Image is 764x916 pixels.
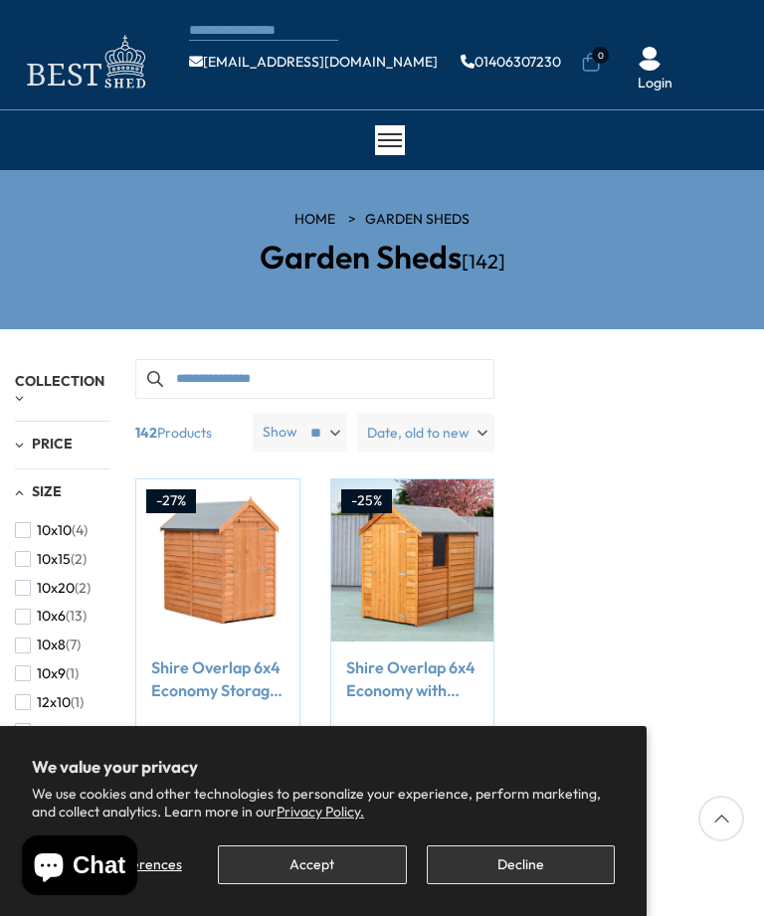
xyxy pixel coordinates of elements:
[32,482,62,500] span: Size
[66,665,79,682] span: (1)
[218,845,406,884] button: Accept
[277,803,364,821] a: Privacy Policy.
[135,359,494,399] input: Search products
[71,551,87,568] span: (2)
[15,717,81,746] button: 12x6
[32,785,615,821] p: We use cookies and other technologies to personalize your experience, perform marketing, and coll...
[32,435,73,453] span: Price
[15,372,104,390] span: Collection
[462,249,505,274] span: [142]
[66,608,87,625] span: (13)
[638,47,662,71] img: User Icon
[189,55,438,69] a: [EMAIL_ADDRESS][DOMAIN_NAME]
[32,758,615,776] h2: We value your privacy
[135,414,157,452] b: 142
[37,723,65,740] span: 12x6
[66,637,81,653] span: (7)
[15,602,87,631] button: 10x6
[638,74,672,93] a: Login
[37,580,75,597] span: 10x20
[15,30,154,94] img: logo
[346,656,478,701] a: Shire Overlap 6x4 Economy with Window Storage Shed
[65,723,81,740] span: (8)
[15,659,79,688] button: 10x9
[75,580,91,597] span: (2)
[136,479,298,641] img: Shire Overlap 6x4 Economy Storage Shed - Best Shed
[37,608,66,625] span: 10x6
[16,835,143,900] inbox-online-store-chat: Shopify online store chat
[331,479,493,641] img: Shire Overlap 6x4 Economy with Window Storage Shed - Best Shed
[146,489,196,513] div: -27%
[367,414,470,452] span: Date, old to new
[37,694,71,711] span: 12x10
[461,55,561,69] a: 01406307230
[37,551,71,568] span: 10x15
[151,656,284,701] a: Shire Overlap 6x4 Economy Storage Shed
[37,522,72,539] span: 10x10
[427,845,615,884] button: Decline
[72,522,88,539] span: (4)
[15,516,88,545] button: 10x10
[581,53,601,73] a: 0
[294,210,335,230] a: HOME
[365,210,470,230] a: Garden Sheds
[15,545,87,574] button: 10x15
[127,414,245,452] span: Products
[15,631,81,659] button: 10x8
[263,423,297,443] label: Show
[37,637,66,653] span: 10x8
[71,694,84,711] span: (1)
[592,47,609,64] span: 0
[15,574,91,603] button: 10x20
[357,414,494,452] label: Date, old to new
[37,665,66,682] span: 10x9
[142,240,622,275] h2: Garden Sheds
[15,688,84,717] button: 12x10
[341,489,392,513] div: -25%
